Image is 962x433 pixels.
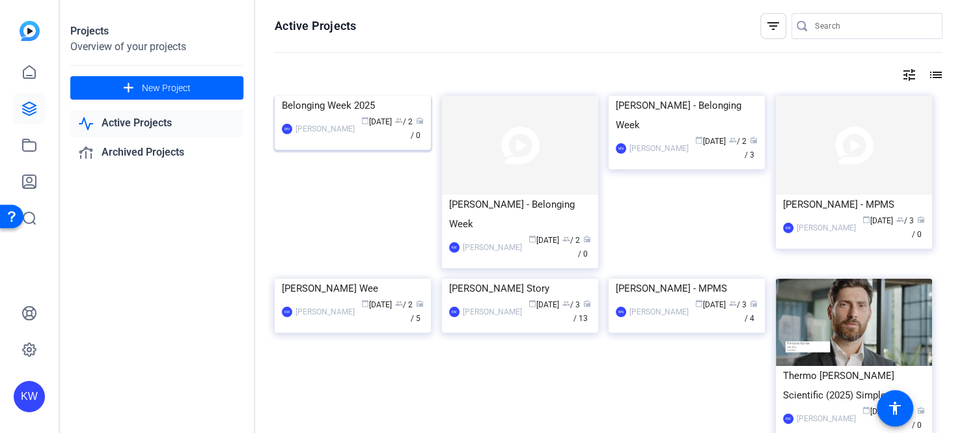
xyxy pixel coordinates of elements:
[783,413,793,424] div: KW
[616,307,626,317] div: MN
[120,80,137,96] mat-icon: add
[927,67,942,83] mat-icon: list
[70,139,243,166] a: Archived Projects
[750,300,758,307] span: radio
[862,216,893,225] span: [DATE]
[275,18,356,34] h1: Active Projects
[862,406,870,414] span: calendar_today
[361,117,392,126] span: [DATE]
[583,300,591,307] span: radio
[901,67,917,83] mat-icon: tune
[695,137,726,146] span: [DATE]
[282,279,424,298] div: [PERSON_NAME] Wee
[695,136,703,144] span: calendar_today
[70,39,243,55] div: Overview of your projects
[20,21,40,41] img: blue-gradient.svg
[282,124,292,134] div: MN
[395,300,413,309] span: / 2
[583,235,591,243] span: radio
[416,300,424,307] span: radio
[361,117,369,124] span: calendar_today
[562,300,580,309] span: / 3
[411,117,424,140] span: / 0
[912,216,925,239] span: / 0
[142,81,191,95] span: New Project
[562,235,570,243] span: group
[411,300,424,323] span: / 5
[449,195,591,234] div: [PERSON_NAME] - Belonging Week
[70,23,243,39] div: Projects
[395,300,403,307] span: group
[917,406,925,414] span: radio
[395,117,413,126] span: / 2
[529,235,536,243] span: calendar_today
[70,110,243,137] a: Active Projects
[14,381,45,412] div: KW
[616,279,758,298] div: [PERSON_NAME] - MPMS
[783,195,925,214] div: [PERSON_NAME] - MPMS
[745,137,758,160] span: / 3
[616,143,626,154] div: MN
[361,300,392,309] span: [DATE]
[295,122,355,135] div: [PERSON_NAME]
[395,117,403,124] span: group
[463,241,522,254] div: [PERSON_NAME]
[361,300,369,307] span: calendar_today
[917,216,925,223] span: radio
[282,96,424,115] div: Belonging Week 2025
[783,223,793,233] div: KW
[70,76,243,100] button: New Project
[695,300,726,309] span: [DATE]
[887,400,903,416] mat-icon: accessibility
[729,300,737,307] span: group
[282,307,292,317] div: KW
[912,407,925,430] span: / 0
[578,236,591,258] span: / 0
[797,412,856,425] div: [PERSON_NAME]
[862,216,870,223] span: calendar_today
[449,242,460,253] div: KW
[896,216,914,225] span: / 3
[862,407,893,416] span: [DATE]
[783,366,925,405] div: Thermo [PERSON_NAME] Scientific (2025) Simple (
[745,300,758,323] span: / 4
[449,307,460,317] div: KW
[896,407,914,416] span: / 1
[729,136,737,144] span: group
[529,300,536,307] span: calendar_today
[750,136,758,144] span: radio
[562,300,570,307] span: group
[562,236,580,245] span: / 2
[449,279,591,298] div: [PERSON_NAME] Story
[416,117,424,124] span: radio
[295,305,355,318] div: [PERSON_NAME]
[765,18,781,34] mat-icon: filter_list
[463,305,522,318] div: [PERSON_NAME]
[797,221,856,234] div: [PERSON_NAME]
[896,216,904,223] span: group
[616,96,758,135] div: [PERSON_NAME] - Belonging Week
[729,300,747,309] span: / 3
[695,300,703,307] span: calendar_today
[529,300,559,309] span: [DATE]
[815,18,932,34] input: Search
[729,137,747,146] span: / 2
[629,142,689,155] div: [PERSON_NAME]
[529,236,559,245] span: [DATE]
[629,305,689,318] div: [PERSON_NAME]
